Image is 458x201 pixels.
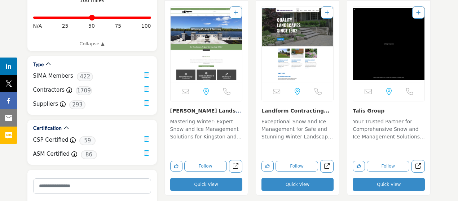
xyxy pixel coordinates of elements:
[320,160,334,173] a: Open landform-contracting-mississauga-limited in new tab
[171,6,242,82] img: Drake's Landscaping (1856141 Ontario Inc.)
[353,108,384,114] a: Talis Group
[144,86,149,92] input: Contractors checkbox
[261,116,334,142] a: Exceptional Snow and Ice Management for Safe and Stunning Winter Landscapes Specializing in Snow ...
[170,118,242,142] p: Mastering Winter: Expert Snow and Ice Management Solutions for Kingston and Beyond Founded in [DA...
[144,100,149,106] input: Suppliers checkbox
[367,161,409,172] button: Follow
[33,136,69,144] label: CSP Certified
[81,150,97,159] span: 86
[262,6,333,82] a: Open Listing in new tab
[170,178,242,191] button: Quick View
[33,40,151,47] a: Collapse ▲
[411,160,425,173] a: Open talis-group in new tab
[234,10,238,15] a: Add To List
[69,100,85,109] span: 293
[144,136,149,142] input: CSP Certified checkbox
[261,178,334,191] button: Quick View
[262,6,333,82] img: Landform Contracting Mississauga Limited
[353,6,424,82] a: Open Listing in new tab
[229,160,242,173] a: Open drakes-landscaping-1856141-ontario-inc in new tab
[353,178,425,191] button: Quick View
[33,72,73,80] label: SIMA Members
[33,86,65,94] label: Contractors
[170,161,182,172] button: Like listing
[76,86,92,95] span: 1709
[144,150,149,156] input: ASM Certified checkbox
[325,10,329,15] a: Add To List
[353,107,425,114] h3: Talis Group
[170,116,242,142] a: Mastering Winter: Expert Snow and Ice Management Solutions for Kingston and Beyond Founded in [DA...
[261,107,334,114] h3: Landform Contracting Mississauga Limited
[33,150,70,158] label: ASM Certified
[353,6,424,82] img: Talis Group
[170,107,242,121] a: [PERSON_NAME] Landscaping ...
[261,108,330,114] a: Landform Contracting...
[261,118,334,142] p: Exceptional Snow and Ice Management for Safe and Stunning Winter Landscapes Specializing in Snow ...
[33,22,42,30] span: N/A
[33,178,151,194] input: Search Category
[416,10,420,15] a: Add To List
[144,72,149,78] input: SIMA Members checkbox
[88,22,95,30] span: 50
[184,161,227,172] button: Follow
[171,6,242,82] a: Open Listing in new tab
[170,107,242,114] h3: Drake's Landscaping (1856141 Ontario Inc.)
[261,161,274,172] button: Like listing
[62,22,69,30] span: 25
[353,118,425,142] p: Your Trusted Partner for Comprehensive Snow and Ice Management Solutions in [GEOGRAPHIC_DATA] Wit...
[79,136,96,145] span: 59
[33,124,62,132] h2: Certification
[33,61,44,68] h2: Type
[141,22,151,30] span: 100
[353,116,425,142] a: Your Trusted Partner for Comprehensive Snow and Ice Management Solutions in [GEOGRAPHIC_DATA] Wit...
[77,72,93,81] span: 422
[33,100,58,108] label: Suppliers
[115,22,121,30] span: 75
[353,161,365,172] button: Like listing
[276,161,318,172] button: Follow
